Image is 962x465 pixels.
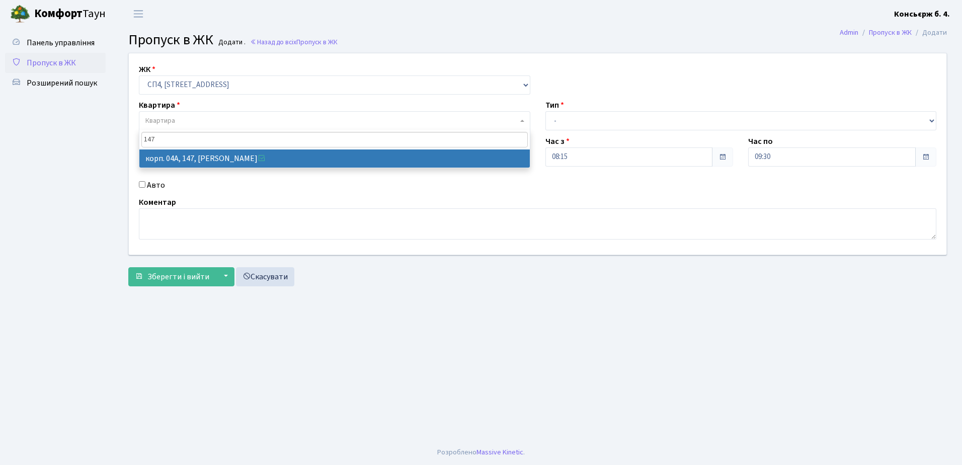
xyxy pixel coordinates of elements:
a: Пропуск в ЖК [869,27,912,38]
span: Пропуск в ЖК [296,37,338,47]
a: Панель управління [5,33,106,53]
span: Квартира [145,116,175,126]
span: Розширений пошук [27,77,97,89]
b: Консьєрж б. 4. [894,9,950,20]
a: Скасувати [236,267,294,286]
label: Квартира [139,99,180,111]
nav: breadcrumb [825,22,962,43]
a: Назад до всіхПропуск в ЖК [250,37,338,47]
span: Пропуск в ЖК [128,30,213,50]
div: Розроблено . [437,447,525,458]
label: ЖК [139,63,155,75]
button: Зберегти і вийти [128,267,216,286]
a: Консьєрж б. 4. [894,8,950,20]
a: Розширений пошук [5,73,106,93]
li: Додати [912,27,947,38]
small: Додати . [216,38,246,47]
label: Час по [748,135,773,147]
span: Пропуск в ЖК [27,57,76,68]
a: Пропуск в ЖК [5,53,106,73]
label: Авто [147,179,165,191]
button: Переключити навігацію [126,6,151,22]
span: Зберегти і вийти [147,271,209,282]
b: Комфорт [34,6,83,22]
label: Час з [545,135,570,147]
img: logo.png [10,4,30,24]
label: Тип [545,99,564,111]
a: Massive Kinetic [476,447,523,457]
span: Таун [34,6,106,23]
label: Коментар [139,196,176,208]
li: корп. 04А, 147, [PERSON_NAME] [139,149,530,168]
a: Admin [840,27,858,38]
span: Панель управління [27,37,95,48]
